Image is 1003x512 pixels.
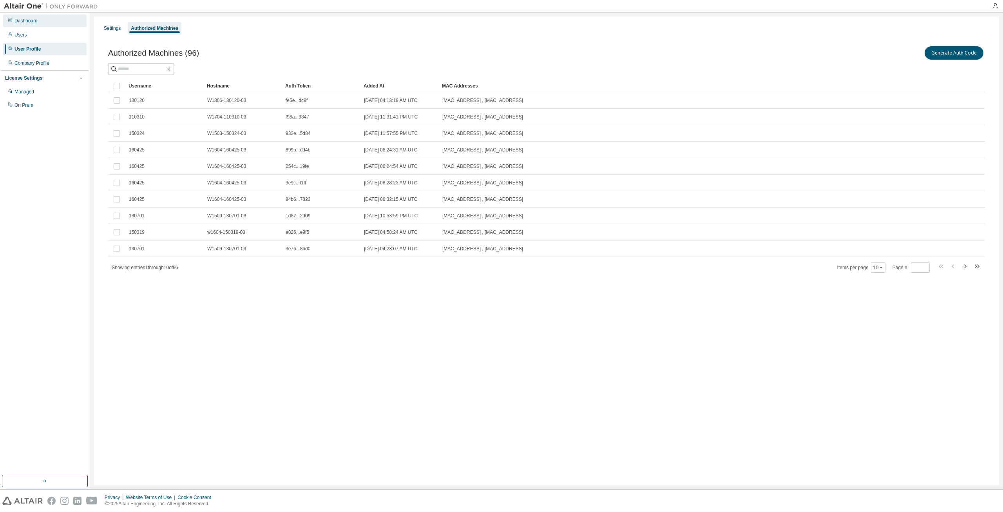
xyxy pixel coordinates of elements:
span: 254c...19fe [286,163,309,169]
span: [DATE] 06:32:15 AM UTC [364,196,418,202]
span: [DATE] 06:24:31 AM UTC [364,147,418,153]
span: [MAC_ADDRESS] , [MAC_ADDRESS] [442,114,523,120]
span: f98a...9847 [286,114,309,120]
span: 160425 [129,180,145,186]
span: 160425 [129,196,145,202]
span: [DATE] 11:57:55 PM UTC [364,130,418,137]
span: [MAC_ADDRESS] , [MAC_ADDRESS] [442,213,523,219]
img: linkedin.svg [73,497,81,505]
span: 9e9c...f1ff [286,180,306,186]
span: 160425 [129,147,145,153]
div: Cookie Consent [177,494,215,501]
div: Username [129,80,201,92]
div: Dashboard [14,18,38,24]
div: MAC Addresses [442,80,903,92]
span: [DATE] 11:31:41 PM UTC [364,114,418,120]
span: W1306-130120-03 [207,97,246,104]
span: 160425 [129,163,145,169]
img: youtube.svg [86,497,98,505]
span: [DATE] 10:53:59 PM UTC [364,213,418,219]
span: [DATE] 04:58:24 AM UTC [364,229,418,235]
div: Website Terms of Use [126,494,177,501]
span: 130701 [129,246,145,252]
div: Privacy [105,494,126,501]
img: facebook.svg [47,497,56,505]
span: [MAC_ADDRESS] , [MAC_ADDRESS] [442,229,523,235]
span: 932e...5d84 [286,130,310,137]
span: [DATE] 04:13:19 AM UTC [364,97,418,104]
span: [MAC_ADDRESS] , [MAC_ADDRESS] [442,97,523,104]
span: W1509-130701-03 [207,246,246,252]
span: Showing entries 1 through 10 of 96 [112,265,178,270]
div: License Settings [5,75,42,81]
span: W1503-150324-03 [207,130,246,137]
span: [DATE] 06:24:54 AM UTC [364,163,418,169]
div: Hostname [207,80,279,92]
span: 1d87...2d09 [286,213,310,219]
span: Page n. [893,262,930,273]
p: © 2025 Altair Engineering, Inc. All Rights Reserved. [105,501,216,507]
span: W1509-130701-03 [207,213,246,219]
span: W1604-160425-03 [207,163,246,169]
div: Users [14,32,27,38]
div: Added At [364,80,436,92]
div: User Profile [14,46,41,52]
span: 130120 [129,97,145,104]
span: 3e76...86d0 [286,246,310,252]
div: Auth Token [285,80,357,92]
span: [MAC_ADDRESS] , [MAC_ADDRESS] [442,246,523,252]
div: Authorized Machines [131,25,178,31]
img: altair_logo.svg [2,497,43,505]
span: 150319 [129,229,145,235]
span: 110310 [129,114,145,120]
button: 10 [873,264,884,271]
span: [DATE] 06:28:23 AM UTC [364,180,418,186]
span: [DATE] 04:23:07 AM UTC [364,246,418,252]
span: W1604-160425-03 [207,180,246,186]
div: Company Profile [14,60,49,66]
span: fe5e...dc9f [286,97,308,104]
img: instagram.svg [60,497,69,505]
span: [MAC_ADDRESS] , [MAC_ADDRESS] [442,130,523,137]
span: w1604-150319-03 [207,229,245,235]
button: Generate Auth Code [925,46,983,60]
span: [MAC_ADDRESS] , [MAC_ADDRESS] [442,163,523,169]
div: On Prem [14,102,33,108]
span: a826...e9f5 [286,229,309,235]
span: 150324 [129,130,145,137]
span: W1604-160425-03 [207,196,246,202]
span: W1604-160425-03 [207,147,246,153]
span: 899b...dd4b [286,147,310,153]
img: Altair One [4,2,102,10]
div: Managed [14,89,34,95]
span: 130701 [129,213,145,219]
span: W1704-110310-03 [207,114,246,120]
span: [MAC_ADDRESS] , [MAC_ADDRESS] [442,196,523,202]
span: [MAC_ADDRESS] , [MAC_ADDRESS] [442,180,523,186]
div: Settings [104,25,121,31]
span: [MAC_ADDRESS] , [MAC_ADDRESS] [442,147,523,153]
span: Authorized Machines (96) [108,49,199,58]
span: 84b6...7823 [286,196,310,202]
span: Items per page [837,262,885,273]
